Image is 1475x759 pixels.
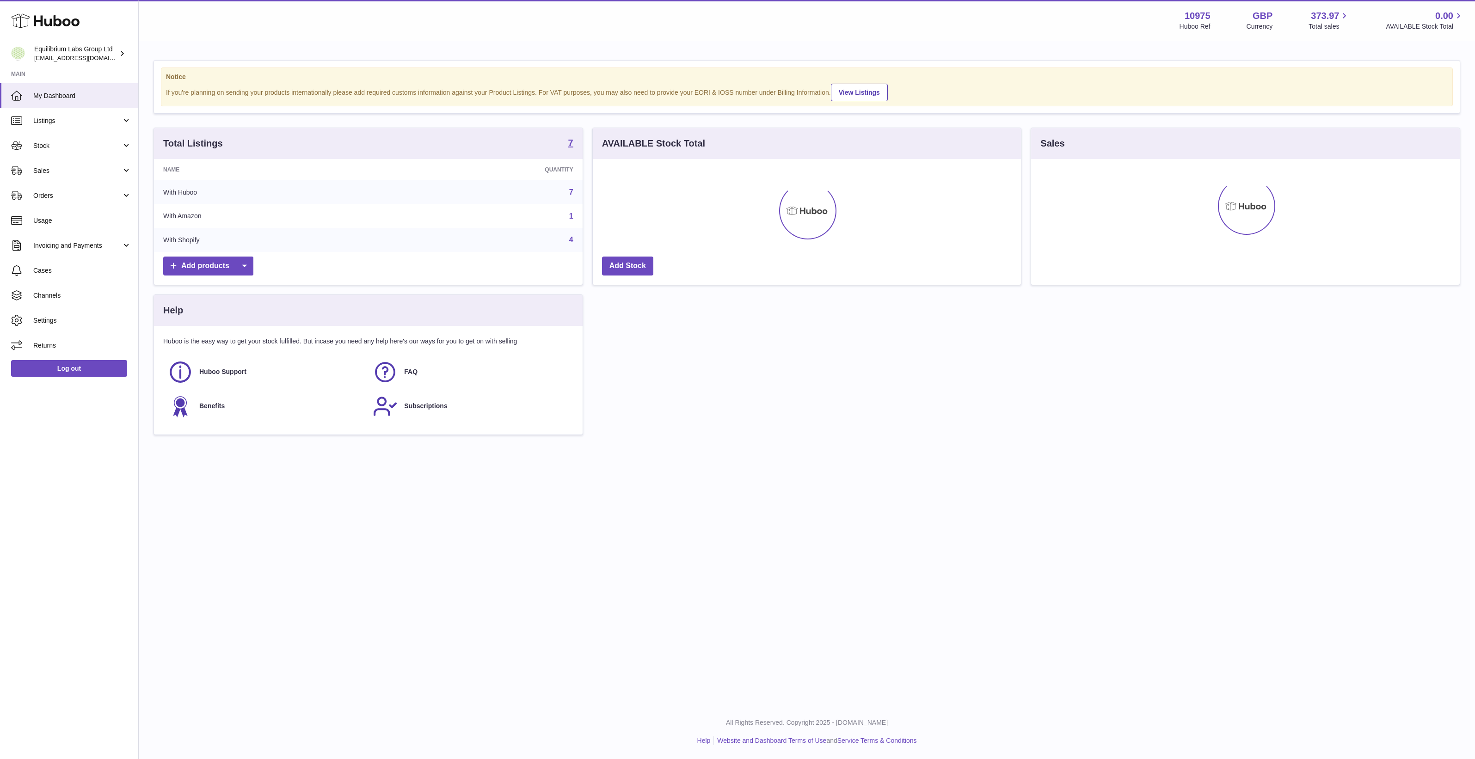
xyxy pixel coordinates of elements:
span: Orders [33,191,122,200]
span: Returns [33,341,131,350]
span: [EMAIL_ADDRESS][DOMAIN_NAME] [34,54,136,61]
a: Add Stock [602,257,653,275]
span: Sales [33,166,122,175]
strong: Notice [166,73,1448,81]
a: Subscriptions [373,394,568,419]
span: Listings [33,116,122,125]
strong: 10975 [1185,10,1211,22]
a: View Listings [831,84,888,101]
a: Help [697,737,711,744]
td: With Amazon [154,204,388,228]
a: FAQ [373,360,568,385]
span: FAQ [404,367,418,376]
li: and [714,736,916,745]
th: Name [154,159,388,180]
span: Channels [33,291,131,300]
a: 7 [569,188,573,196]
a: 373.97 Total sales [1309,10,1350,31]
span: 0.00 [1435,10,1453,22]
span: Benefits [199,402,225,410]
span: 373.97 [1311,10,1339,22]
span: Stock [33,141,122,150]
span: Settings [33,316,131,325]
span: Huboo Support [199,367,246,376]
td: With Huboo [154,180,388,204]
h3: Total Listings [163,137,223,150]
span: Usage [33,216,131,225]
p: Huboo is the easy way to get your stock fulfilled. But incase you need any help here's our ways f... [163,337,573,346]
span: My Dashboard [33,92,131,100]
span: Subscriptions [404,402,447,410]
a: Website and Dashboard Terms of Use [717,737,826,744]
a: 1 [569,212,573,220]
a: Benefits [168,394,363,419]
h3: Help [163,304,183,317]
a: Service Terms & Conditions [837,737,917,744]
strong: 7 [568,138,573,147]
th: Quantity [388,159,583,180]
td: With Shopify [154,228,388,252]
span: Cases [33,266,131,275]
a: 4 [569,236,573,244]
div: Currency [1247,22,1273,31]
a: Add products [163,257,253,275]
a: Log out [11,360,127,377]
h3: Sales [1040,137,1064,150]
div: Huboo Ref [1180,22,1211,31]
strong: GBP [1253,10,1272,22]
h3: AVAILABLE Stock Total [602,137,705,150]
a: 0.00 AVAILABLE Stock Total [1386,10,1464,31]
a: 7 [568,138,573,149]
div: Equilibrium Labs Group Ltd [34,45,117,62]
span: AVAILABLE Stock Total [1386,22,1464,31]
span: Invoicing and Payments [33,241,122,250]
img: internalAdmin-10975@internal.huboo.com [11,47,25,61]
span: Total sales [1309,22,1350,31]
div: If you're planning on sending your products internationally please add required customs informati... [166,82,1448,101]
p: All Rights Reserved. Copyright 2025 - [DOMAIN_NAME] [146,718,1468,727]
a: Huboo Support [168,360,363,385]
